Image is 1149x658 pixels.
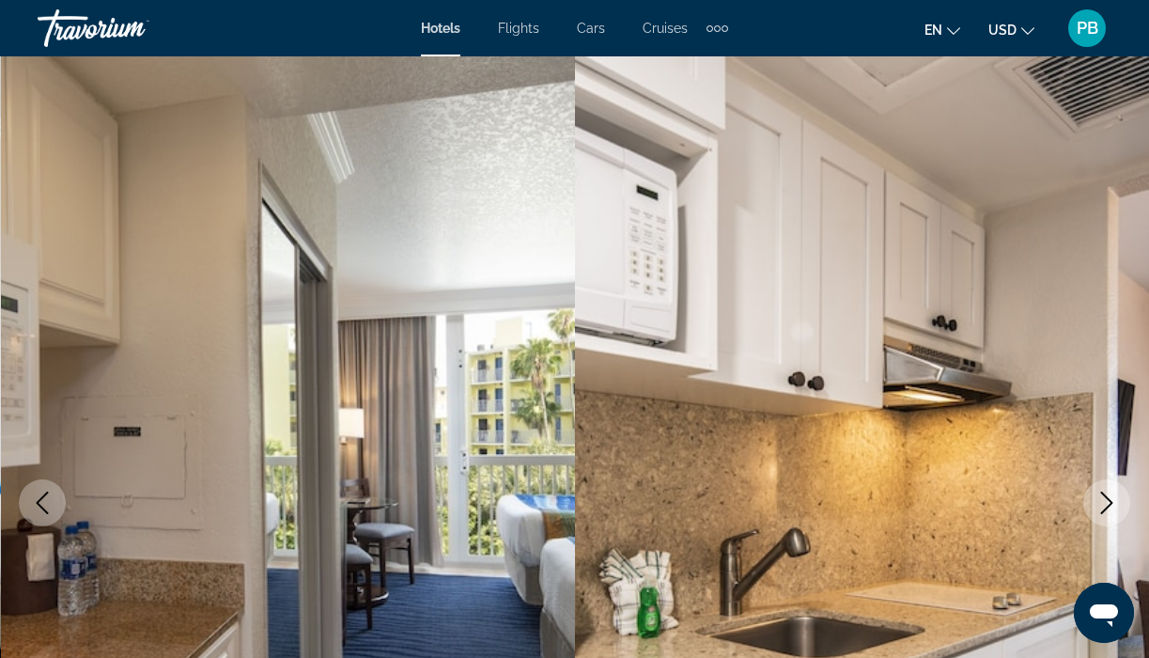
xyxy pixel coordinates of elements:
[643,21,688,36] a: Cruises
[421,21,460,36] a: Hotels
[1063,8,1111,48] button: User Menu
[988,16,1034,43] button: Change currency
[924,16,960,43] button: Change language
[1074,583,1134,643] iframe: Button to launch messaging window
[1077,19,1098,38] span: PB
[577,21,605,36] a: Cars
[19,479,66,526] button: Previous image
[924,23,942,38] span: en
[988,23,1017,38] span: USD
[498,21,539,36] a: Flights
[706,13,728,43] button: Extra navigation items
[1083,479,1130,526] button: Next image
[38,4,225,53] a: Travorium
